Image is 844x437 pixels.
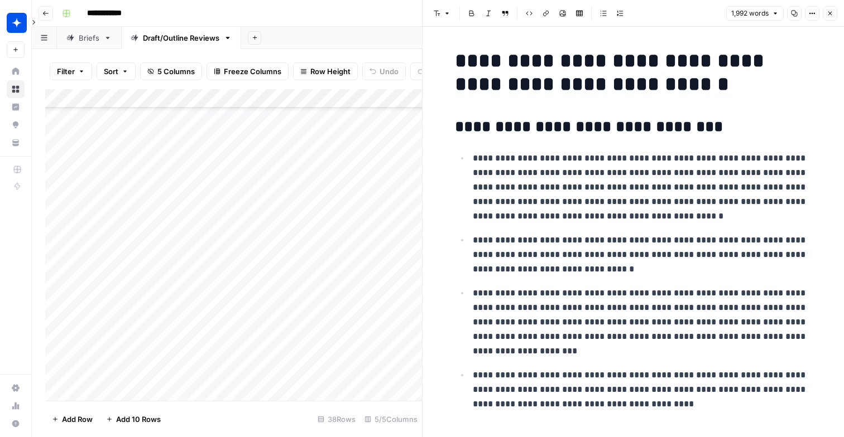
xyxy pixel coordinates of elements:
[7,397,25,415] a: Usage
[7,116,25,134] a: Opportunities
[380,66,399,77] span: Undo
[79,32,99,43] div: Briefs
[207,62,289,80] button: Freeze Columns
[99,410,167,428] button: Add 10 Rows
[726,6,784,21] button: 1,992 words
[7,80,25,98] a: Browse
[57,27,121,49] a: Briefs
[293,62,358,80] button: Row Height
[97,62,136,80] button: Sort
[7,62,25,80] a: Home
[45,410,99,428] button: Add Row
[731,8,769,18] span: 1,992 words
[7,379,25,397] a: Settings
[7,134,25,152] a: Your Data
[360,410,422,428] div: 5/5 Columns
[57,66,75,77] span: Filter
[143,32,219,43] div: Draft/Outline Reviews
[140,62,202,80] button: 5 Columns
[62,414,93,425] span: Add Row
[310,66,351,77] span: Row Height
[7,9,25,37] button: Workspace: Wiz
[50,62,92,80] button: Filter
[116,414,161,425] span: Add 10 Rows
[313,410,360,428] div: 38 Rows
[224,66,281,77] span: Freeze Columns
[157,66,195,77] span: 5 Columns
[7,13,27,33] img: Wiz Logo
[121,27,241,49] a: Draft/Outline Reviews
[104,66,118,77] span: Sort
[7,98,25,116] a: Insights
[362,62,406,80] button: Undo
[7,415,25,433] button: Help + Support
